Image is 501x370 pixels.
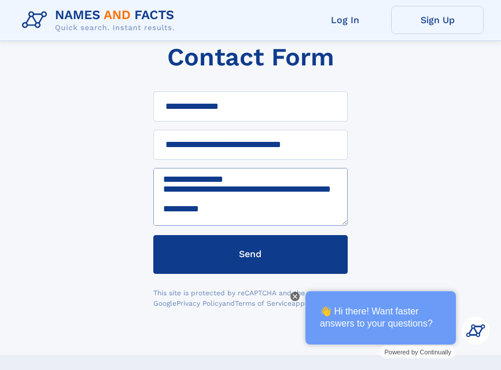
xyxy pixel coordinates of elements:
button: Send [153,235,348,274]
span: Powered by Continually [384,349,451,356]
a: Sign Up [391,6,484,34]
div: 👋 Hi there! Want faster answers to your questions? [305,291,456,345]
img: Logo Names and Facts [17,5,184,36]
div: This site is protected by reCAPTCHA and the Google and apply. [153,288,348,309]
a: Log In [299,6,391,34]
h1: Contact Form [167,43,334,71]
img: Close [293,294,297,299]
a: Terms of Service [235,299,292,307]
img: Kevin [462,317,489,345]
a: Privacy Policy [176,299,222,307]
a: Powered by Continually [380,346,456,358]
